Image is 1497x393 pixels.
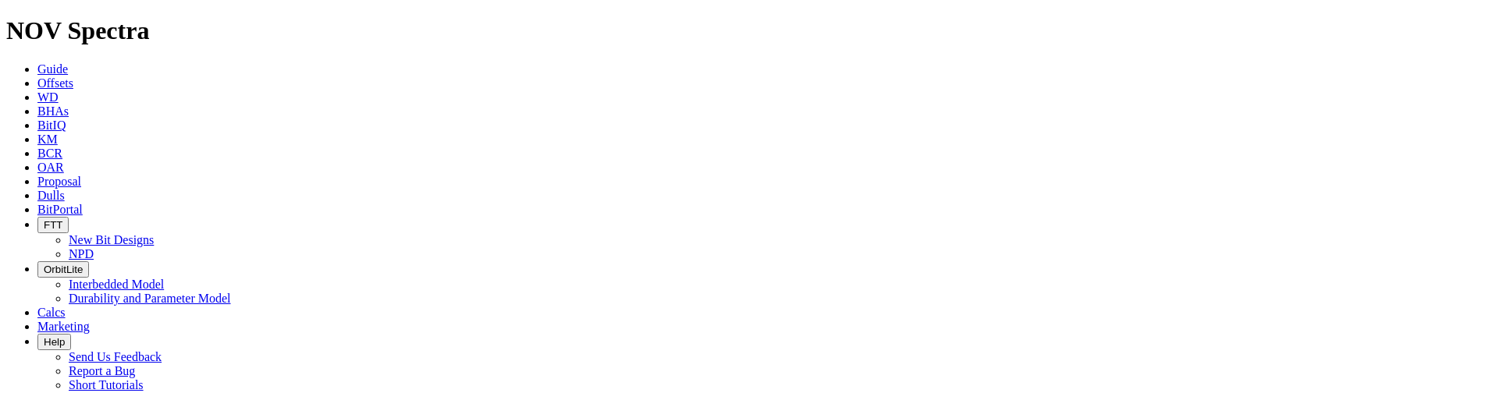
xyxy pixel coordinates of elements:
[37,306,66,319] a: Calcs
[44,219,62,231] span: FTT
[69,233,154,246] a: New Bit Designs
[44,336,65,348] span: Help
[37,217,69,233] button: FTT
[37,189,65,202] a: Dulls
[6,16,1491,45] h1: NOV Spectra
[37,203,83,216] a: BitPortal
[37,161,64,174] a: OAR
[44,264,83,275] span: OrbitLite
[69,292,231,305] a: Durability and Parameter Model
[37,90,59,104] a: WD
[37,261,89,278] button: OrbitLite
[37,320,90,333] a: Marketing
[69,350,162,363] a: Send Us Feedback
[69,364,135,377] a: Report a Bug
[69,247,94,260] a: NPD
[37,76,73,90] a: Offsets
[37,334,71,350] button: Help
[69,378,144,391] a: Short Tutorials
[37,133,58,146] a: KM
[37,62,68,76] a: Guide
[37,147,62,160] a: BCR
[69,278,164,291] a: Interbedded Model
[37,104,69,118] a: BHAs
[37,119,66,132] a: BitIQ
[37,175,81,188] a: Proposal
